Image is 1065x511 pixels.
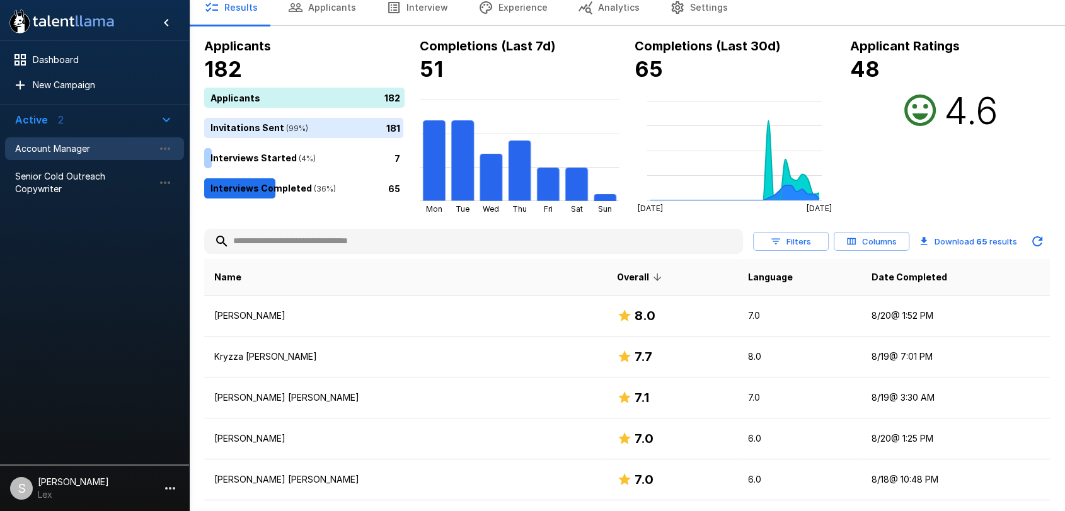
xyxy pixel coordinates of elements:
[747,473,851,486] p: 6.0
[483,204,499,214] tspan: Wed
[635,469,653,490] h6: 7.0
[635,306,655,326] h6: 8.0
[635,56,663,82] b: 65
[214,473,597,486] p: [PERSON_NAME] [PERSON_NAME]
[386,121,400,134] p: 181
[861,336,1050,377] td: 8/19 @ 7:01 PM
[850,38,960,54] b: Applicant Ratings
[747,391,851,404] p: 7.0
[425,204,442,214] tspan: Mon
[214,432,597,445] p: [PERSON_NAME]
[512,204,527,214] tspan: Thu
[384,91,400,104] p: 182
[635,38,781,54] b: Completions (Last 30d)
[861,296,1050,336] td: 8/20 @ 1:52 PM
[456,204,469,214] tspan: Tue
[914,229,1022,254] button: Download 65 results
[747,309,851,322] p: 7.0
[850,56,880,82] b: 48
[598,204,612,214] tspan: Sun
[214,309,597,322] p: [PERSON_NAME]
[834,232,909,251] button: Columns
[214,350,597,363] p: Kryzza [PERSON_NAME]
[638,204,663,213] tspan: [DATE]
[204,56,242,82] b: 182
[570,204,582,214] tspan: Sat
[747,432,851,445] p: 6.0
[635,347,652,367] h6: 7.7
[204,38,271,54] b: Applicants
[544,204,553,214] tspan: Fri
[214,270,241,285] span: Name
[214,391,597,404] p: [PERSON_NAME] [PERSON_NAME]
[635,388,649,408] h6: 7.1
[420,56,443,82] b: 51
[861,418,1050,459] td: 8/20 @ 1:25 PM
[753,232,829,251] button: Filters
[635,428,653,449] h6: 7.0
[861,459,1050,500] td: 8/18 @ 10:48 PM
[388,181,400,195] p: 65
[617,270,665,285] span: Overall
[944,88,998,133] h2: 4.6
[420,38,556,54] b: Completions (Last 7d)
[861,377,1050,418] td: 8/19 @ 3:30 AM
[747,270,792,285] span: Language
[1025,229,1050,254] button: Updated Today - 4:29 AM
[394,151,400,164] p: 7
[872,270,947,285] span: Date Completed
[807,204,832,213] tspan: [DATE]
[747,350,851,363] p: 8.0
[976,236,987,246] b: 65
